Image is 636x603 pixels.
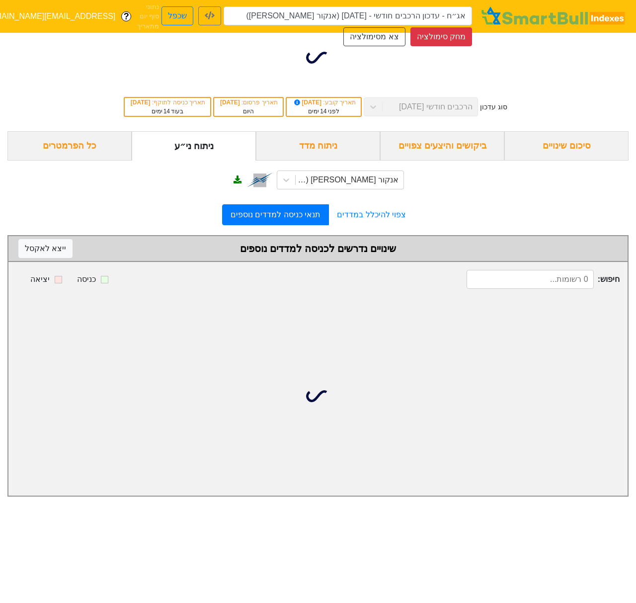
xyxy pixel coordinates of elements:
input: אג״ח - עדכון הרכבים חודשי - 29/10/25 [224,6,472,25]
div: סוג עדכון [480,102,507,112]
div: סיכום שינויים [504,131,629,161]
img: SmartBull [479,6,628,26]
input: 0 רשומות... [467,270,594,289]
button: מחק סימולציה [410,27,472,46]
span: [DATE] [220,99,241,106]
div: שינויים נדרשים לכניסה למדדים נוספים [18,241,618,256]
div: כל הפרמטרים [7,131,132,161]
a: צפוי להיכלל במדדים [329,205,414,225]
div: לפני ימים [292,107,356,116]
span: 14 [163,108,170,115]
div: תאריך כניסה לתוקף : [130,98,205,107]
a: תנאי כניסה למדדים נוספים [222,204,329,225]
div: כניסה [77,273,96,285]
button: Copy Simulation ID [198,6,221,25]
div: תאריך קובע : [292,98,356,107]
span: [DATE] [131,99,152,106]
button: ייצא לאקסל [18,239,73,258]
span: [DATE] [293,99,323,106]
span: ? [124,10,129,23]
button: שכפל [161,6,193,25]
span: 14 [320,108,326,115]
span: היום [243,108,254,115]
img: loading... [306,384,330,408]
div: יציאה [30,273,50,285]
div: ניתוח מדד [256,131,380,161]
img: loading... [306,46,330,70]
div: אנקור [PERSON_NAME] (1226844) [295,174,398,186]
img: tase link [247,167,273,193]
div: בעוד ימים [130,107,205,116]
div: ניתוח ני״ע [132,131,256,161]
div: ביקושים והיצעים צפויים [380,131,504,161]
div: תאריך פרסום : [219,98,278,107]
span: חיפוש : [467,270,620,289]
button: צא מסימולציה [343,27,405,46]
